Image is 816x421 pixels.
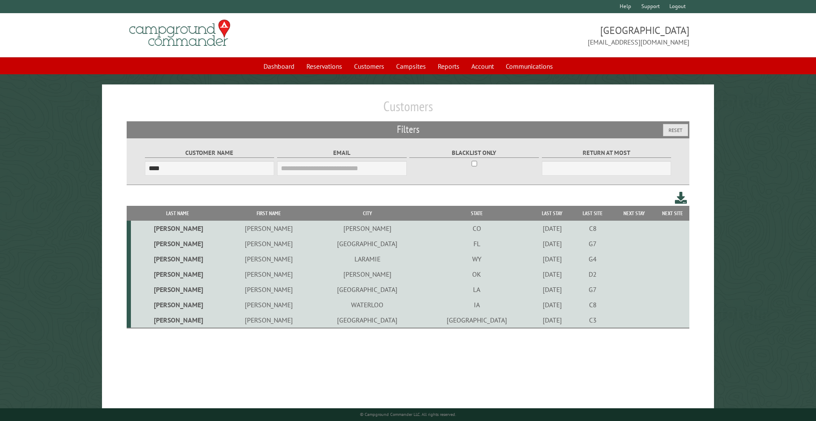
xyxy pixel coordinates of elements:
[533,239,571,248] div: [DATE]
[466,58,499,74] a: Account
[533,285,571,294] div: [DATE]
[542,148,671,158] label: Return at most
[663,124,688,136] button: Reset
[391,58,431,74] a: Campsites
[127,121,690,138] h2: Filters
[127,17,233,50] img: Campground Commander
[224,312,312,328] td: [PERSON_NAME]
[533,224,571,233] div: [DATE]
[301,58,347,74] a: Reservations
[277,148,407,158] label: Email
[224,221,312,236] td: [PERSON_NAME]
[613,206,655,221] th: Next Stay
[313,221,422,236] td: [PERSON_NAME]
[313,297,422,312] td: WATERLOO
[131,221,225,236] td: [PERSON_NAME]
[572,236,613,251] td: G7
[131,312,225,328] td: [PERSON_NAME]
[422,267,532,282] td: OK
[433,58,465,74] a: Reports
[408,23,689,47] span: [GEOGRAPHIC_DATA] [EMAIL_ADDRESS][DOMAIN_NAME]
[313,236,422,251] td: [GEOGRAPHIC_DATA]
[572,297,613,312] td: C8
[313,206,422,221] th: City
[313,312,422,328] td: [GEOGRAPHIC_DATA]
[409,148,539,158] label: Blacklist only
[131,297,225,312] td: [PERSON_NAME]
[533,316,571,324] div: [DATE]
[422,312,532,328] td: [GEOGRAPHIC_DATA]
[422,221,532,236] td: CO
[131,206,225,221] th: Last Name
[655,206,689,221] th: Next Site
[360,412,456,417] small: © Campground Commander LLC. All rights reserved.
[313,282,422,297] td: [GEOGRAPHIC_DATA]
[422,206,532,221] th: State
[675,190,687,206] a: Download this customer list (.csv)
[533,255,571,263] div: [DATE]
[572,282,613,297] td: G7
[349,58,389,74] a: Customers
[313,267,422,282] td: [PERSON_NAME]
[422,251,532,267] td: WY
[313,251,422,267] td: LARAMIE
[533,270,571,278] div: [DATE]
[224,251,312,267] td: [PERSON_NAME]
[224,236,312,251] td: [PERSON_NAME]
[422,282,532,297] td: LA
[224,267,312,282] td: [PERSON_NAME]
[572,312,613,328] td: C3
[422,236,532,251] td: FL
[131,251,225,267] td: [PERSON_NAME]
[224,206,312,221] th: First Name
[572,251,613,267] td: G4
[127,98,690,121] h1: Customers
[145,148,275,158] label: Customer Name
[422,297,532,312] td: IA
[258,58,300,74] a: Dashboard
[131,267,225,282] td: [PERSON_NAME]
[131,282,225,297] td: [PERSON_NAME]
[224,297,312,312] td: [PERSON_NAME]
[224,282,312,297] td: [PERSON_NAME]
[572,221,613,236] td: C8
[572,267,613,282] td: D2
[572,206,613,221] th: Last Site
[131,236,225,251] td: [PERSON_NAME]
[501,58,558,74] a: Communications
[532,206,573,221] th: Last Stay
[533,300,571,309] div: [DATE]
